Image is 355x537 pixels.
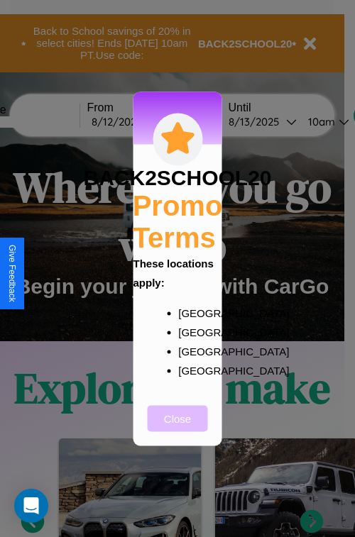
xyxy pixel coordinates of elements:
[178,303,205,322] p: [GEOGRAPHIC_DATA]
[178,341,205,360] p: [GEOGRAPHIC_DATA]
[178,360,205,380] p: [GEOGRAPHIC_DATA]
[133,189,223,253] h2: Promo Terms
[133,257,214,288] b: These locations apply:
[14,489,48,523] div: Open Intercom Messenger
[148,405,208,431] button: Close
[178,322,205,341] p: [GEOGRAPHIC_DATA]
[7,245,17,302] div: Give Feedback
[83,165,271,189] h3: BACK2SCHOOL20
